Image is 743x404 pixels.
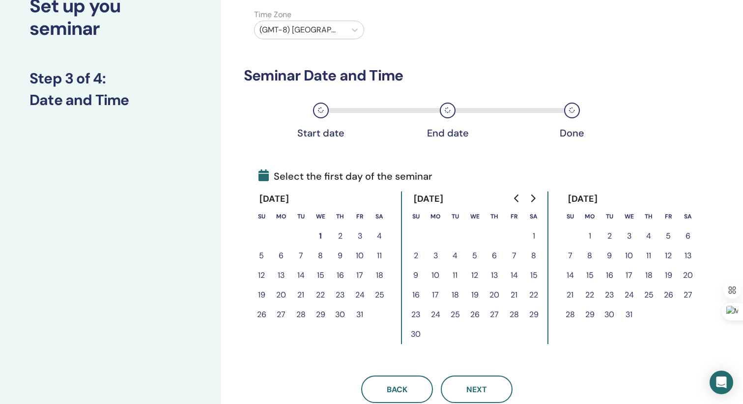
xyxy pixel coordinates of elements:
button: 5 [465,246,485,266]
th: Tuesday [600,207,619,226]
button: 19 [658,266,678,285]
button: 20 [678,266,698,285]
button: 14 [291,266,311,285]
button: 25 [639,285,658,305]
button: 31 [619,305,639,324]
th: Monday [426,207,445,226]
button: 19 [465,285,485,305]
button: 13 [678,246,698,266]
button: 25 [445,305,465,324]
button: Next [441,376,513,403]
button: 8 [311,246,330,266]
button: 2 [600,226,619,246]
button: 6 [678,226,698,246]
button: 9 [600,246,619,266]
button: 15 [524,266,543,285]
button: 24 [350,285,370,305]
button: 19 [252,285,271,305]
button: 23 [330,285,350,305]
button: 15 [311,266,330,285]
button: 12 [252,266,271,285]
button: 6 [485,246,504,266]
button: 13 [485,266,504,285]
div: Done [547,127,597,139]
button: 17 [619,266,639,285]
button: 20 [271,285,291,305]
button: 1 [580,226,600,246]
button: Back [361,376,433,403]
button: 26 [465,305,485,324]
button: 1 [311,226,330,246]
button: 30 [406,324,426,344]
th: Thursday [639,207,658,226]
th: Sunday [406,207,426,226]
th: Sunday [560,207,580,226]
button: 26 [252,305,271,324]
h3: Step 3 of 4 : [29,70,192,87]
button: 29 [580,305,600,324]
button: 21 [560,285,580,305]
th: Friday [504,207,524,226]
h3: Date and Time [29,91,192,109]
button: 22 [311,285,330,305]
button: 12 [658,246,678,266]
button: 27 [271,305,291,324]
span: Next [466,384,487,395]
button: 5 [252,246,271,266]
button: 10 [350,246,370,266]
button: 3 [426,246,445,266]
button: 8 [580,246,600,266]
button: 11 [445,266,465,285]
button: 21 [291,285,311,305]
button: 4 [445,246,465,266]
div: [DATE] [252,191,297,207]
button: 29 [311,305,330,324]
button: 23 [406,305,426,324]
th: Thursday [485,207,504,226]
label: Time Zone [248,9,370,21]
button: 16 [330,266,350,285]
button: 30 [600,305,619,324]
button: 27 [485,305,504,324]
button: 15 [580,266,600,285]
button: 25 [370,285,389,305]
div: [DATE] [406,191,452,207]
th: Saturday [678,207,698,226]
button: 7 [560,246,580,266]
button: 17 [350,266,370,285]
span: Select the first day of the seminar [258,169,432,184]
button: 16 [600,266,619,285]
th: Friday [658,207,678,226]
button: 7 [504,246,524,266]
button: 16 [406,285,426,305]
th: Tuesday [445,207,465,226]
th: Wednesday [619,207,639,226]
button: 18 [639,266,658,285]
button: 12 [465,266,485,285]
button: 3 [350,226,370,246]
th: Tuesday [291,207,311,226]
button: 28 [504,305,524,324]
button: 11 [370,246,389,266]
button: 18 [370,266,389,285]
button: 10 [619,246,639,266]
button: 21 [504,285,524,305]
button: 2 [330,226,350,246]
div: End date [423,127,472,139]
div: Start date [296,127,345,139]
button: 22 [524,285,543,305]
button: 8 [524,246,543,266]
h3: Seminar Date and Time [244,67,630,84]
th: Thursday [330,207,350,226]
button: Go to next month [525,189,541,208]
div: [DATE] [560,191,606,207]
button: 5 [658,226,678,246]
button: 31 [350,305,370,324]
button: Go to previous month [509,189,525,208]
button: 20 [485,285,504,305]
button: 9 [406,266,426,285]
button: 27 [678,285,698,305]
button: 28 [560,305,580,324]
button: 9 [330,246,350,266]
button: 30 [330,305,350,324]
